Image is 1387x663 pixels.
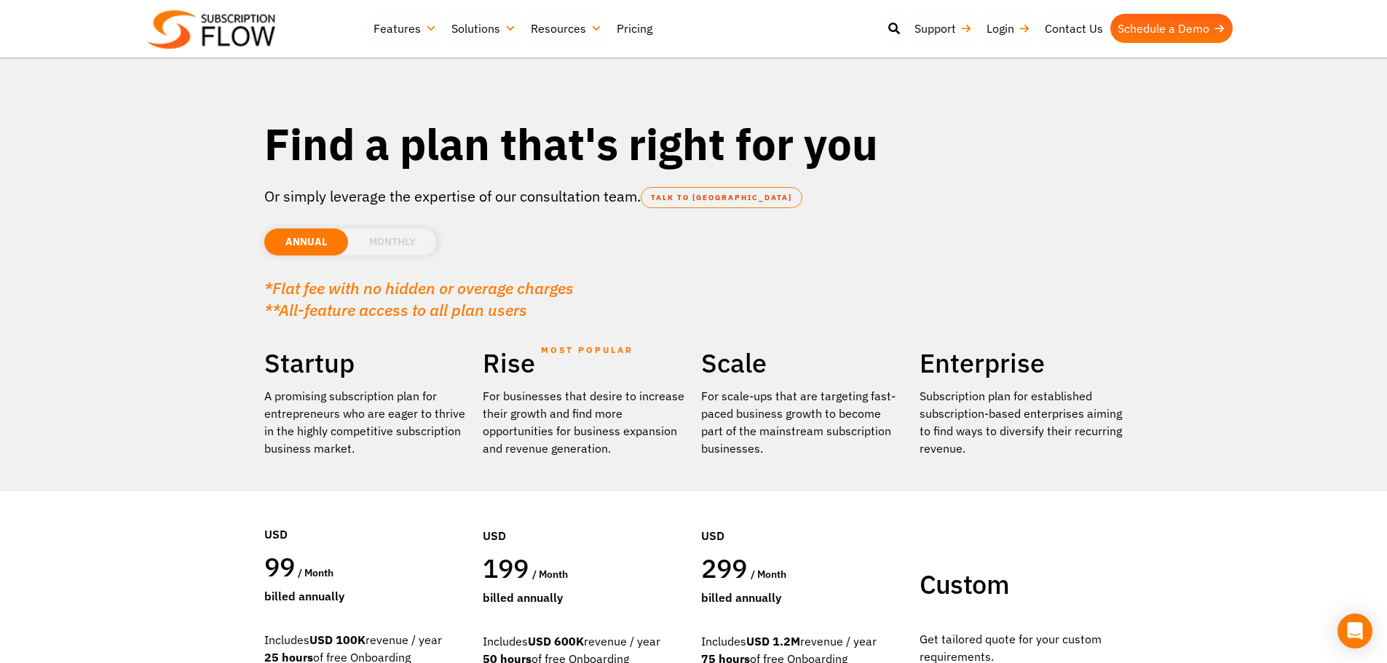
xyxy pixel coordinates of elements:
span: / month [532,568,568,581]
h2: Rise [483,346,687,380]
a: Support [907,14,979,43]
p: Subscription plan for established subscription-based enterprises aiming to find ways to diversify... [920,387,1123,457]
em: **All-feature access to all plan users [264,299,527,320]
strong: USD 100K [309,632,365,647]
img: Subscriptionflow [148,10,275,49]
div: USD [264,482,468,550]
span: 99 [264,549,296,584]
div: Billed Annually [701,589,905,606]
div: Billed Annually [483,589,687,606]
strong: USD 1.2M [746,634,800,648]
span: / month [298,566,333,579]
a: TALK TO [GEOGRAPHIC_DATA] [641,187,802,208]
span: 199 [483,551,529,585]
div: For businesses that desire to increase their growth and find more opportunities for business expa... [483,387,687,457]
span: MOST POPULAR [541,333,633,367]
span: Custom [920,567,1009,601]
p: A promising subscription plan for entrepreneurs who are eager to thrive in the highly competitive... [264,387,468,457]
em: *Flat fee with no hidden or overage charges [264,277,574,298]
div: Billed Annually [264,587,468,605]
a: Resources [523,14,609,43]
div: USD [701,483,905,552]
strong: USD 600K [528,634,584,648]
h2: Enterprise [920,346,1123,380]
li: ANNUAL [264,229,348,255]
a: Pricing [609,14,660,43]
p: Or simply leverage the expertise of our consultation team. [264,186,1123,207]
h1: Find a plan that's right for you [264,116,1123,171]
a: Contact Us [1038,14,1110,43]
a: Schedule a Demo [1110,14,1233,43]
span: / month [751,568,786,581]
a: Solutions [444,14,523,43]
li: MONTHLY [348,229,437,255]
h2: Scale [701,346,905,380]
div: For scale-ups that are targeting fast-paced business growth to become part of the mainstream subs... [701,387,905,457]
h2: Startup [264,346,468,380]
div: Open Intercom Messenger [1337,614,1372,648]
span: 299 [701,551,748,585]
a: Login [979,14,1038,43]
a: Features [366,14,444,43]
div: USD [483,483,687,552]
